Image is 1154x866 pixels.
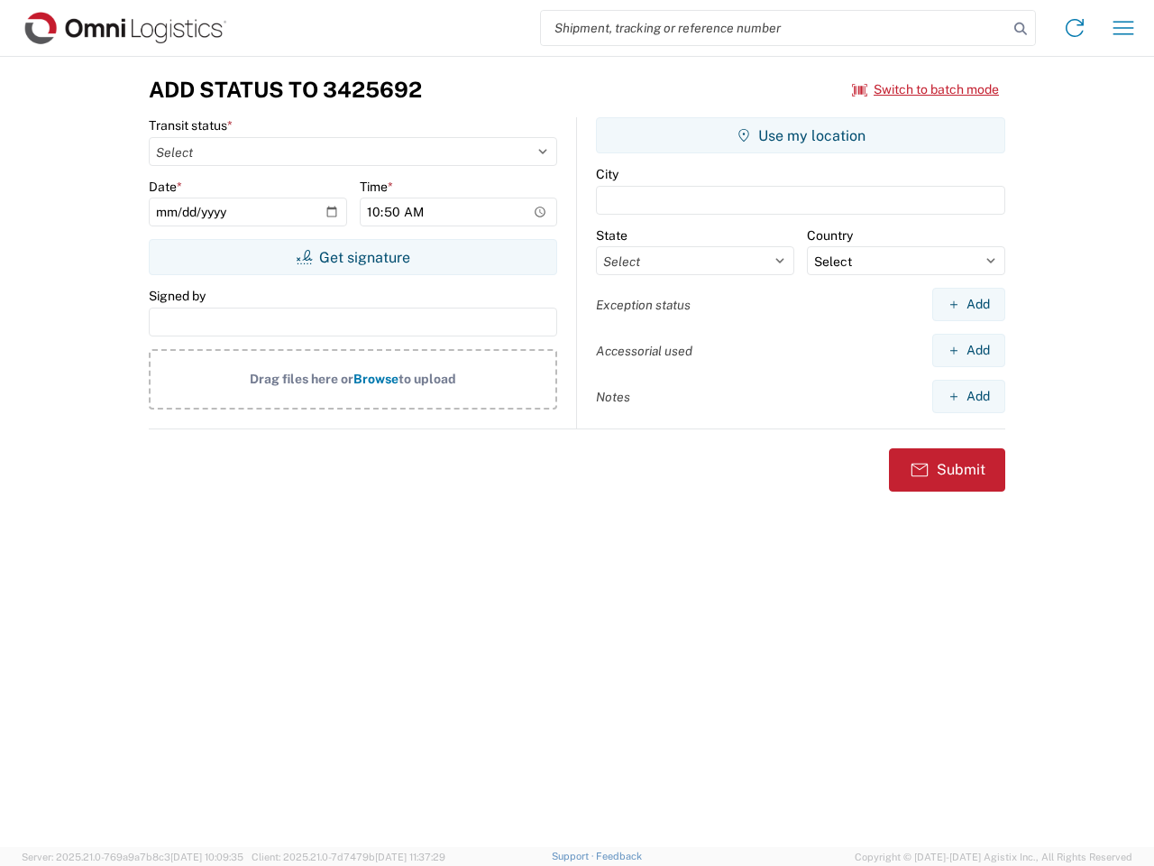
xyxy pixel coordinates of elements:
[596,389,630,405] label: Notes
[596,297,691,313] label: Exception status
[149,77,422,103] h3: Add Status to 3425692
[170,852,243,862] span: [DATE] 10:09:35
[149,117,233,134] label: Transit status
[596,117,1005,153] button: Use my location
[855,849,1132,865] span: Copyright © [DATE]-[DATE] Agistix Inc., All Rights Reserved
[149,239,557,275] button: Get signature
[353,372,398,386] span: Browse
[22,852,243,862] span: Server: 2025.21.0-769a9a7b8c3
[807,227,853,244] label: Country
[596,166,618,182] label: City
[852,75,999,105] button: Switch to batch mode
[932,288,1005,321] button: Add
[932,334,1005,367] button: Add
[596,343,692,359] label: Accessorial used
[149,179,182,195] label: Date
[596,851,642,861] a: Feedback
[889,448,1005,492] button: Submit
[375,852,445,862] span: [DATE] 11:37:29
[149,288,206,304] label: Signed by
[360,179,393,195] label: Time
[252,852,445,862] span: Client: 2025.21.0-7d7479b
[596,227,627,244] label: State
[250,372,353,386] span: Drag files here or
[932,380,1005,413] button: Add
[541,11,1008,45] input: Shipment, tracking or reference number
[552,851,597,861] a: Support
[398,372,456,386] span: to upload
